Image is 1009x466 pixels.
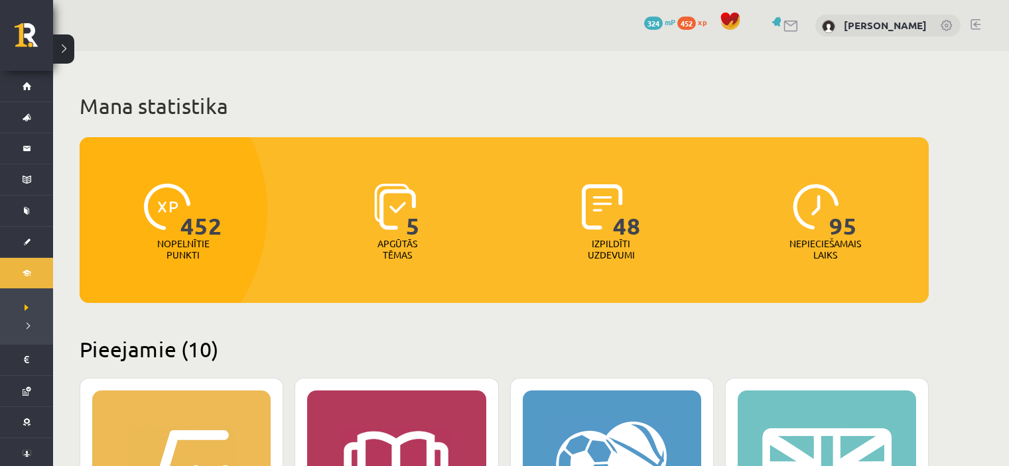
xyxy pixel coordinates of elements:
a: 324 mP [644,17,675,27]
p: Nopelnītie punkti [157,238,210,261]
a: Rīgas 1. Tālmācības vidusskola [15,23,53,56]
span: 324 [644,17,663,30]
span: mP [665,17,675,27]
p: Nepieciešamais laiks [789,238,861,261]
span: 5 [406,184,420,238]
h1: Mana statistika [80,93,929,119]
span: xp [698,17,706,27]
span: 95 [829,184,857,238]
a: 452 xp [677,17,713,27]
span: 452 [677,17,696,30]
p: Izpildīti uzdevumi [585,238,637,261]
img: Katrīna Jansone [822,20,835,33]
img: icon-xp-0682a9bc20223a9ccc6f5883a126b849a74cddfe5390d2b41b4391c66f2066e7.svg [144,184,190,230]
p: Apgūtās tēmas [371,238,423,261]
img: icon-completed-tasks-ad58ae20a441b2904462921112bc710f1caf180af7a3daa7317a5a94f2d26646.svg [582,184,623,230]
img: icon-learned-topics-4a711ccc23c960034f471b6e78daf4a3bad4a20eaf4de84257b87e66633f6470.svg [374,184,416,230]
h2: Pieejamie (10) [80,336,929,362]
span: 48 [613,184,641,238]
span: 452 [180,184,222,238]
img: icon-clock-7be60019b62300814b6bd22b8e044499b485619524d84068768e800edab66f18.svg [793,184,839,230]
a: [PERSON_NAME] [844,19,927,32]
